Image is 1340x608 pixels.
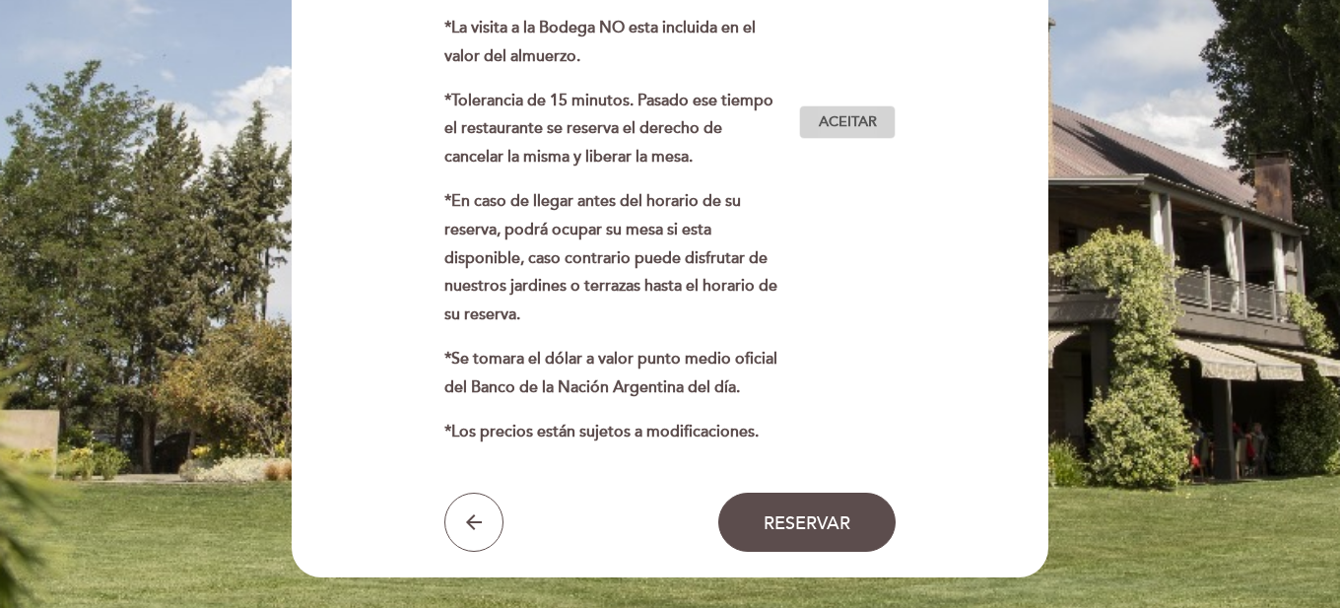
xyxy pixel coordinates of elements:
p: *Los precios están sujetos a modificaciones. [444,418,784,446]
p: *Se tomara el dólar a valor punto medio oficial del Banco de la Nación Argentina del día. [444,345,784,402]
button: Aceitar [799,105,896,139]
span: Aceitar [819,112,877,133]
p: *La visita a la Bodega NO esta incluida en el valor del almuerzo. [444,14,784,71]
p: *Tolerancia de 15 minutos. Pasado ese tiempo el restaurante se reserva el derecho de cancelar la ... [444,87,784,171]
span: Reservar [764,512,850,534]
button: arrow_back [444,493,503,552]
button: Reservar [718,493,896,552]
p: *En caso de llegar antes del horario de su reserva, podrá ocupar su mesa si esta disponible, caso... [444,187,784,329]
i: arrow_back [462,510,486,534]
